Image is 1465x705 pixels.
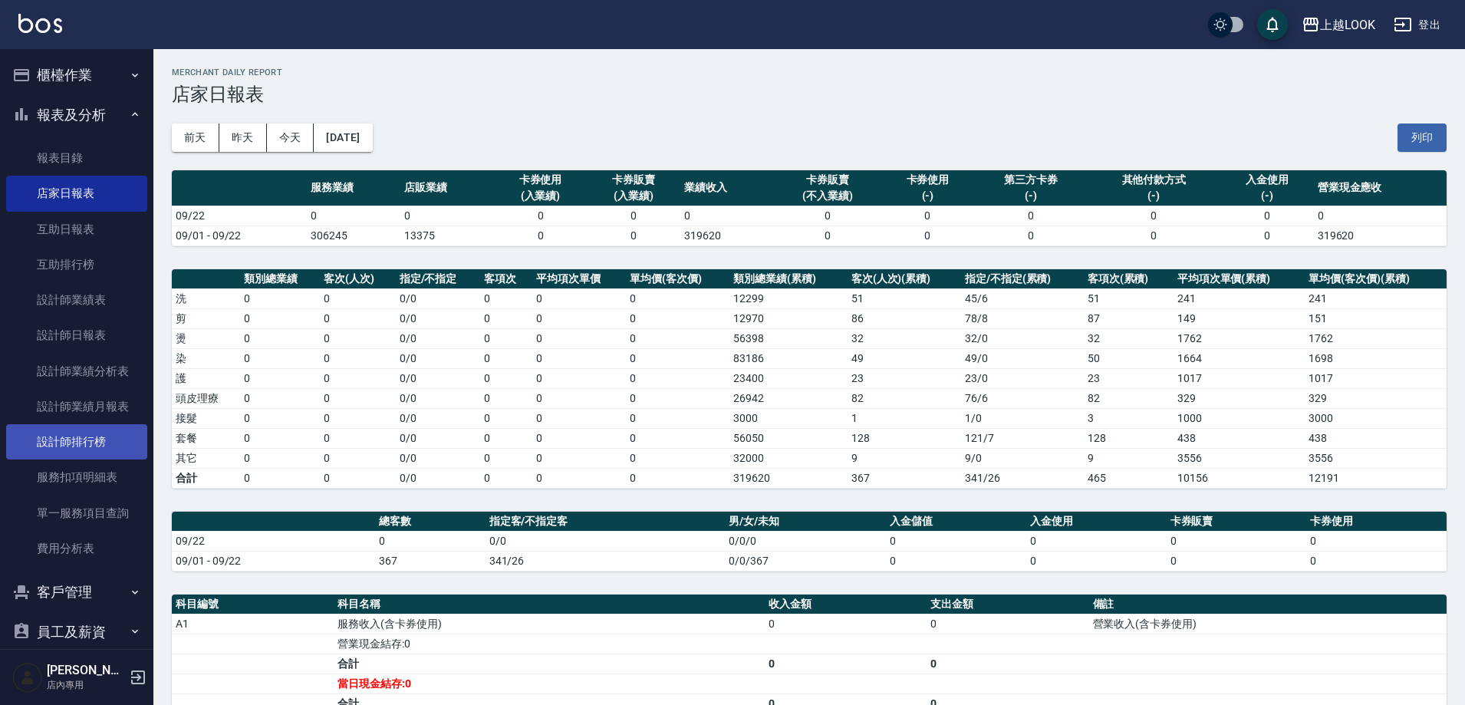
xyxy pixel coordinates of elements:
td: 接髮 [172,408,240,428]
td: 0 [320,448,396,468]
a: 互助排行榜 [6,247,147,282]
div: (-) [1224,188,1310,204]
td: 合計 [334,654,765,674]
div: (入業績) [498,188,584,204]
td: 3556 [1305,448,1447,468]
td: 32 [1084,328,1174,348]
td: 56050 [729,428,847,448]
td: 0 [1026,551,1167,571]
td: 09/01 - 09/22 [172,226,307,245]
td: 0 [532,328,626,348]
td: 0 [532,308,626,328]
td: 151 [1305,308,1447,328]
td: 0 [480,408,532,428]
div: 上越LOOK [1320,15,1375,35]
button: 報表及分析 [6,95,147,135]
td: 0 [881,206,975,226]
th: 單均價(客次價)(累積) [1305,269,1447,289]
td: 0 [626,328,729,348]
th: 客次(人次) [320,269,396,289]
td: 0 [626,288,729,308]
td: 0 [494,226,588,245]
td: 0 / 0 [396,388,481,408]
th: 入金儲值 [886,512,1026,532]
td: 341/26 [486,551,726,571]
td: 0 [320,388,396,408]
td: 0 [480,448,532,468]
h2: Merchant Daily Report [172,68,1447,77]
th: 類別總業績 [240,269,320,289]
div: (-) [885,188,971,204]
td: 0 [307,206,400,226]
td: 32 / 0 [961,328,1084,348]
td: 3000 [1305,408,1447,428]
td: 0 [626,388,729,408]
td: 12970 [729,308,847,328]
div: 卡券使用 [498,172,584,188]
a: 設計師業績月報表 [6,389,147,424]
td: 49 [848,348,961,368]
td: 32000 [729,448,847,468]
td: 9 [1084,448,1174,468]
td: 86 [848,308,961,328]
th: 卡券販賣 [1167,512,1307,532]
td: 0 [240,388,320,408]
td: 0 [1088,206,1220,226]
td: 13375 [400,226,494,245]
td: 0/0/0 [725,531,886,551]
button: 列印 [1398,124,1447,152]
td: 0 [532,408,626,428]
a: 設計師業績表 [6,282,147,318]
td: 9 / 0 [961,448,1084,468]
td: 241 [1174,288,1305,308]
th: 男/女/未知 [725,512,886,532]
td: 0 [765,614,927,634]
th: 平均項次單價 [532,269,626,289]
td: 1762 [1174,328,1305,348]
td: 0/0 [396,468,481,488]
td: 0 [587,206,680,226]
th: 備註 [1089,595,1447,614]
td: 1017 [1305,368,1447,388]
th: 店販業績 [400,170,494,206]
td: 護 [172,368,240,388]
div: (不入業績) [778,188,877,204]
td: 0 [974,226,1087,245]
th: 科目名稱 [334,595,765,614]
td: 0 [320,308,396,328]
th: 收入金額 [765,595,927,614]
td: 0 [532,428,626,448]
td: 0 [320,348,396,368]
td: 1000 [1174,408,1305,428]
td: 0 [626,308,729,328]
td: 0 [532,468,626,488]
th: 支出金額 [927,595,1088,614]
a: 設計師日報表 [6,318,147,353]
td: 0 [375,531,486,551]
td: 23 [848,368,961,388]
td: 0 / 0 [396,288,481,308]
td: 0 [626,368,729,388]
td: 0/0/367 [725,551,886,571]
h3: 店家日報表 [172,84,1447,105]
td: 50 [1084,348,1174,368]
table: a dense table [172,512,1447,572]
th: 指定/不指定(累積) [961,269,1084,289]
td: 燙 [172,328,240,348]
td: 329 [1174,388,1305,408]
th: 業績收入 [680,170,774,206]
td: 套餐 [172,428,240,448]
th: 客項次(累積) [1084,269,1174,289]
td: 09/22 [172,206,307,226]
div: (-) [1091,188,1216,204]
td: 1762 [1305,328,1447,348]
button: 登出 [1388,11,1447,39]
td: 洗 [172,288,240,308]
td: 0 [480,368,532,388]
td: 0 [532,368,626,388]
td: 0 [532,288,626,308]
th: 單均價(客次價) [626,269,729,289]
td: 128 [848,428,961,448]
td: 1698 [1305,348,1447,368]
td: 0 [494,206,588,226]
